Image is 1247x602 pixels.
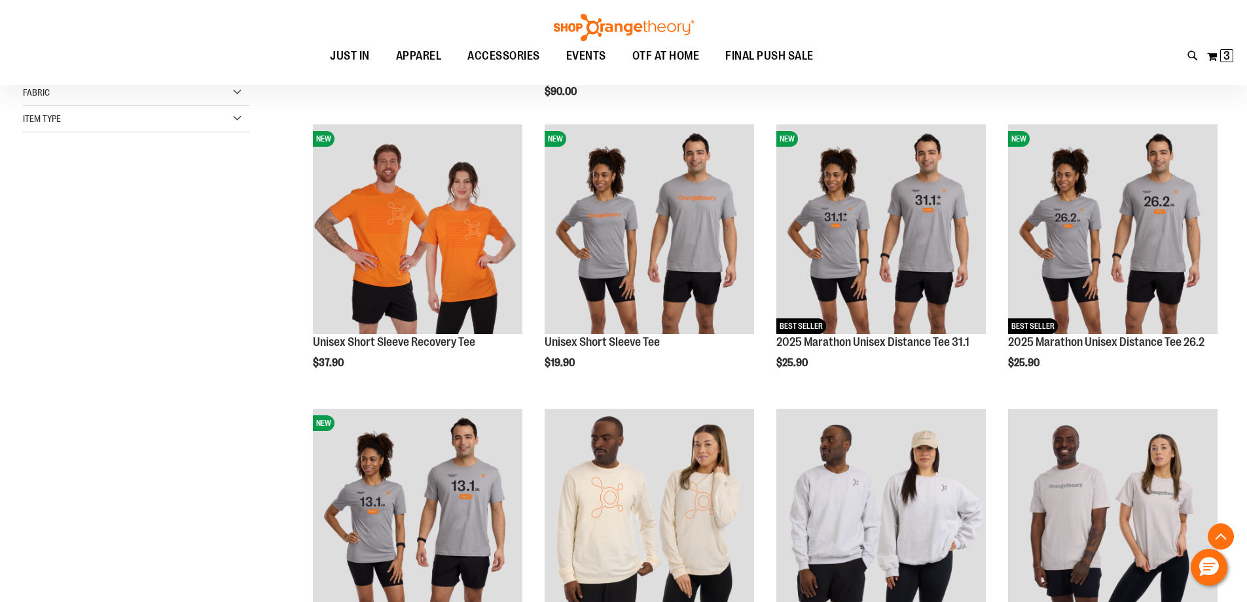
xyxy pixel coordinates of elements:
a: FINAL PUSH SALE [712,41,827,71]
span: NEW [313,131,334,147]
img: 2025 Marathon Unisex Distance Tee 26.2 [1008,124,1218,334]
span: EVENTS [566,41,606,71]
img: Shop Orangetheory [552,14,696,41]
span: NEW [313,415,334,431]
a: OTF AT HOME [619,41,713,71]
a: APPAREL [383,41,455,71]
span: NEW [1008,131,1030,147]
a: 2025 Marathon Unisex Distance Tee 26.2NEWBEST SELLER [1008,124,1218,336]
span: BEST SELLER [1008,318,1058,334]
div: product [770,118,992,402]
a: 2025 Marathon Unisex Distance Tee 26.2 [1008,335,1204,348]
span: JUST IN [330,41,370,71]
span: NEW [545,131,566,147]
span: Item Type [23,113,61,124]
a: EVENTS [553,41,619,71]
img: 2025 Marathon Unisex Distance Tee 31.1 [776,124,986,334]
div: product [538,118,761,402]
span: APPAREL [396,41,442,71]
a: JUST IN [317,41,383,71]
span: $90.00 [545,86,579,98]
a: Unisex Short Sleeve Recovery Tee [313,335,475,348]
span: BEST SELLER [776,318,826,334]
span: ACCESSORIES [467,41,540,71]
span: $25.90 [1008,357,1041,369]
button: Hello, have a question? Let’s chat. [1191,549,1227,586]
img: Unisex Short Sleeve Recovery Tee [313,124,522,334]
span: OTF AT HOME [632,41,700,71]
span: $37.90 [313,357,346,369]
a: Unisex Short Sleeve TeeNEW [545,124,754,336]
span: Fabric [23,87,50,98]
a: Unisex Short Sleeve Recovery TeeNEW [313,124,522,336]
a: ACCESSORIES [454,41,553,71]
a: 2025 Marathon Unisex Distance Tee 31.1 [776,335,969,348]
img: Unisex Short Sleeve Tee [545,124,754,334]
span: 3 [1223,49,1230,62]
a: Unisex Short Sleeve Tee [545,335,660,348]
span: $25.90 [776,357,810,369]
div: product [306,118,529,402]
span: NEW [776,131,798,147]
span: FINAL PUSH SALE [725,41,814,71]
div: product [1002,118,1224,402]
a: 2025 Marathon Unisex Distance Tee 31.1NEWBEST SELLER [776,124,986,336]
span: $19.90 [545,357,577,369]
button: Back To Top [1208,523,1234,550]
